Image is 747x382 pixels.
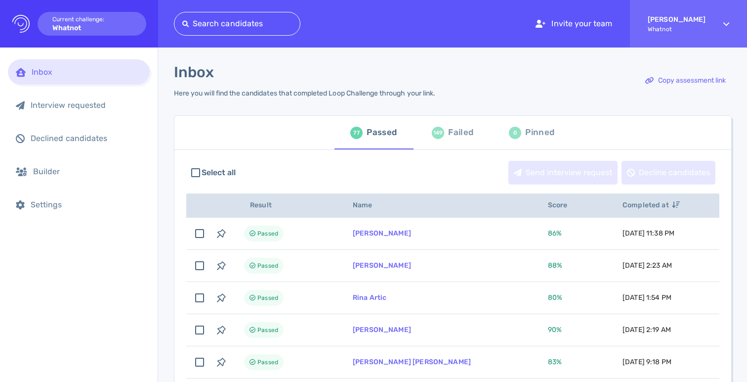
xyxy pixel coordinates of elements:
[622,358,671,366] span: [DATE] 9:18 PM
[548,261,562,270] span: 88 %
[353,326,411,334] a: [PERSON_NAME]
[525,125,554,140] div: Pinned
[640,69,731,92] div: Copy assessment link
[432,127,444,139] div: 149
[31,200,142,209] div: Settings
[353,358,471,366] a: [PERSON_NAME] [PERSON_NAME]
[202,167,236,179] span: Select all
[548,358,562,366] span: 83 %
[509,127,521,139] div: 0
[622,293,671,302] span: [DATE] 1:54 PM
[648,15,705,24] strong: [PERSON_NAME]
[548,326,562,334] span: 90 %
[174,63,214,81] h1: Inbox
[548,229,562,238] span: 86 %
[648,26,705,33] span: Whatnot
[32,67,142,77] div: Inbox
[353,293,387,302] a: Rina Artic
[31,100,142,110] div: Interview requested
[353,229,411,238] a: [PERSON_NAME]
[622,161,715,184] div: Decline candidates
[509,161,617,184] div: Send interview request
[640,69,731,93] button: Copy assessment link
[548,293,562,302] span: 80 %
[257,324,278,336] span: Passed
[257,356,278,368] span: Passed
[350,127,363,139] div: 77
[353,261,411,270] a: [PERSON_NAME]
[257,260,278,272] span: Passed
[548,201,579,209] span: Score
[174,89,435,97] div: Here you will find the candidates that completed Loop Challenge through your link.
[257,292,278,304] span: Passed
[33,167,142,176] div: Builder
[448,125,473,140] div: Failed
[622,326,671,334] span: [DATE] 2:19 AM
[353,201,383,209] span: Name
[622,201,680,209] span: Completed at
[31,134,142,143] div: Declined candidates
[367,125,397,140] div: Passed
[232,193,341,218] th: Result
[508,161,618,185] button: Send interview request
[622,229,674,238] span: [DATE] 11:38 PM
[622,161,715,185] button: Decline candidates
[257,228,278,239] span: Passed
[622,261,672,270] span: [DATE] 2:23 AM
